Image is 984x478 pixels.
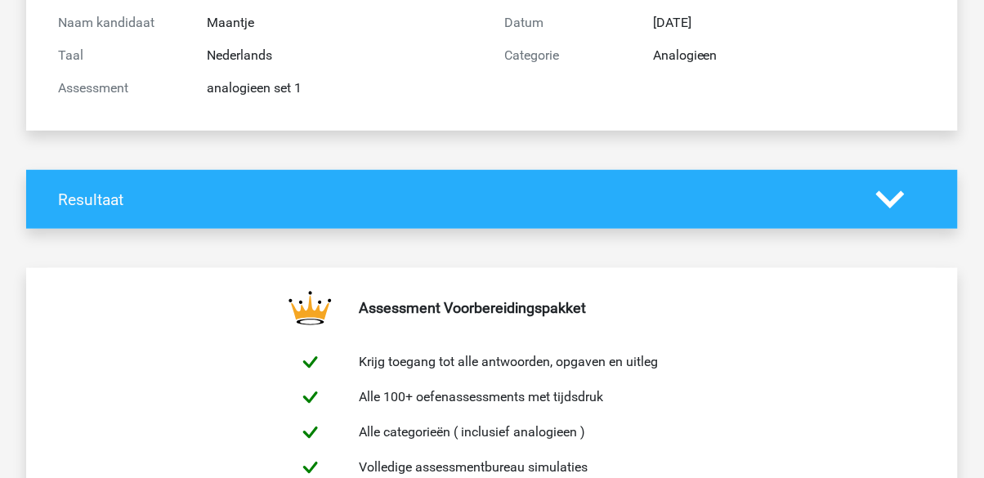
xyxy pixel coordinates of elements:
[58,190,852,209] h4: Resultaat
[46,78,195,98] div: Assessment
[46,46,195,65] div: Taal
[195,46,492,65] div: Nederlands
[641,13,938,33] div: [DATE]
[641,46,938,65] div: Analogieen
[492,13,641,33] div: Datum
[492,46,641,65] div: Categorie
[195,78,492,98] div: analogieen set 1
[195,13,492,33] div: Maantje
[46,13,195,33] div: Naam kandidaat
